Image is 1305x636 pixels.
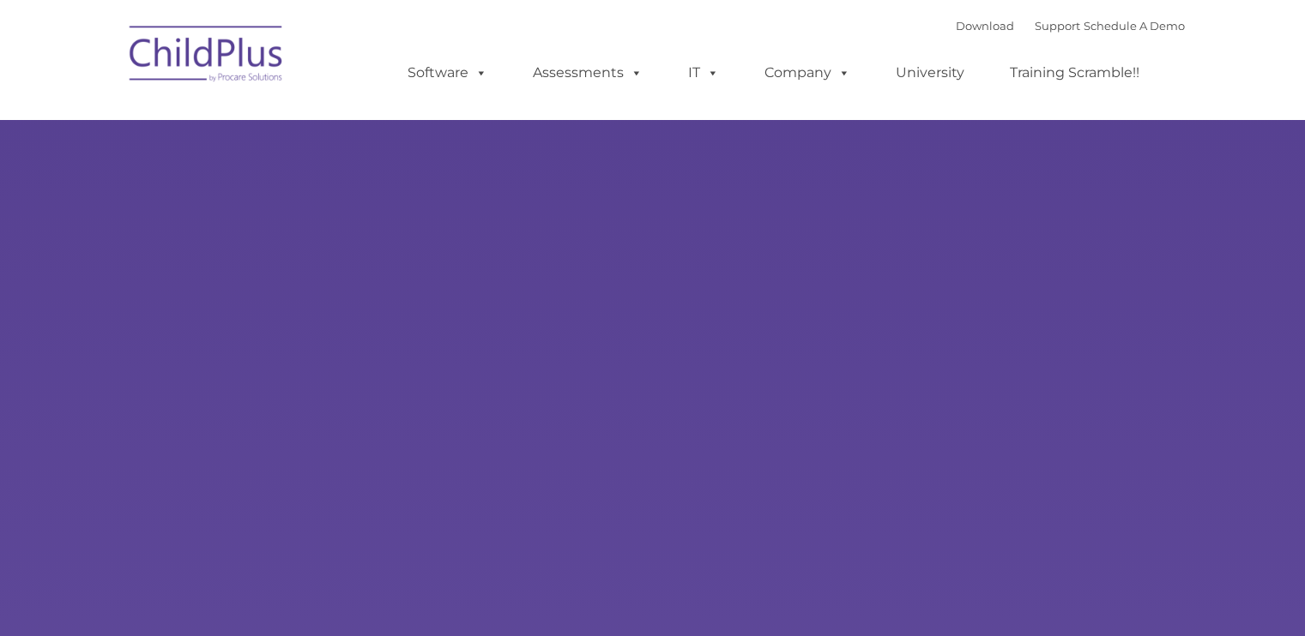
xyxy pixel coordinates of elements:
a: Schedule A Demo [1084,19,1185,33]
a: Company [747,56,867,90]
img: ChildPlus by Procare Solutions [121,14,293,99]
a: Assessments [516,56,660,90]
a: Support [1035,19,1080,33]
a: IT [671,56,736,90]
a: Training Scramble!! [993,56,1157,90]
font: | [956,19,1185,33]
a: Download [956,19,1014,33]
a: University [879,56,982,90]
a: Software [390,56,504,90]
